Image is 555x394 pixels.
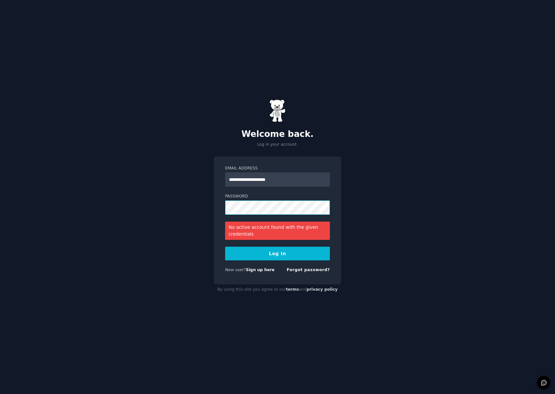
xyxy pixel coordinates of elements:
label: Email Address [225,166,330,171]
a: terms [286,287,299,292]
div: By using this site you agree to our and [214,285,341,295]
h2: Welcome back. [214,129,341,139]
span: New user? [225,268,246,272]
a: Sign up here [246,268,275,272]
p: Log in your account. [214,142,341,148]
div: No active account found with the given credentials [225,222,330,240]
a: privacy policy [306,287,338,292]
a: Forgot password? [287,268,330,272]
button: Log In [225,247,330,260]
label: Password [225,194,330,199]
img: Gummy Bear [269,99,286,122]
